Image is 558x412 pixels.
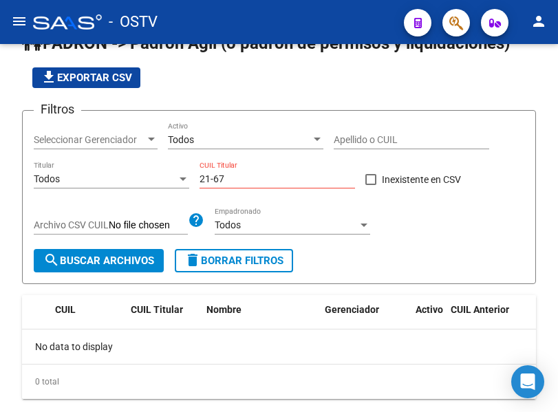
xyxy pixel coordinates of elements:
button: Borrar Filtros [175,249,293,272]
div: 0 total [22,365,536,399]
div: Open Intercom Messenger [511,365,544,398]
button: Exportar CSV [32,67,140,88]
input: Archivo CSV CUIL [109,219,188,232]
mat-icon: help [188,212,204,228]
span: CUIL Anterior [451,304,509,315]
datatable-header-cell: CUIL [50,295,125,340]
span: Gerenciador [325,304,379,315]
mat-icon: file_download [41,69,57,85]
datatable-header-cell: Activo [410,295,446,340]
span: Todos [215,219,241,230]
mat-icon: menu [11,13,28,30]
span: CUIL [55,304,76,315]
mat-icon: person [530,13,547,30]
span: Borrar Filtros [184,254,283,267]
span: Inexistente en CSV [382,171,461,188]
span: Exportar CSV [41,72,132,84]
mat-icon: delete [184,252,201,268]
span: Archivo CSV CUIL [34,219,109,230]
span: Todos [168,134,194,145]
h3: Filtros [34,100,81,119]
datatable-header-cell: CUIL Anterior [445,295,536,340]
button: Buscar Archivos [34,249,164,272]
datatable-header-cell: Gerenciador [319,295,410,340]
span: - OSTV [109,7,158,37]
div: No data to display [22,329,536,364]
datatable-header-cell: Nombre [201,295,319,340]
span: CUIL Titular [131,304,183,315]
span: Seleccionar Gerenciador [34,134,145,146]
span: Nombre [206,304,242,315]
span: Activo [416,304,443,315]
span: Todos [34,173,60,184]
mat-icon: search [43,252,60,268]
span: Buscar Archivos [43,254,154,267]
datatable-header-cell: CUIL Titular [125,295,201,340]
